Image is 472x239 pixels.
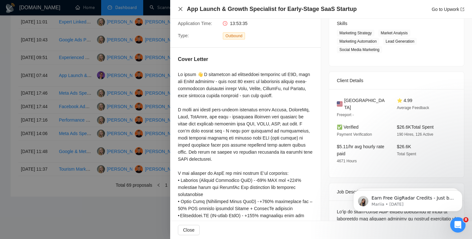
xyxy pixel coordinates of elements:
span: Marketing Automation [337,38,379,45]
span: Type: [178,33,189,38]
div: Job Description [337,183,456,201]
span: 4671 Hours [337,159,357,163]
span: Marketing Strategy [337,30,374,37]
span: ✅ Verified [337,124,359,130]
span: Skills [337,21,347,26]
div: Client Details [337,72,456,89]
span: export [460,7,464,11]
iframe: Intercom live chat [450,217,466,233]
span: Outbound [223,32,245,39]
span: Application Time: [178,21,212,26]
span: Payment Verification [337,132,372,137]
span: Lead Generation [383,38,417,45]
iframe: Intercom notifications message [344,177,472,222]
button: Close [178,6,183,12]
span: Average Feedback [397,106,429,110]
span: Market Analysis [378,30,410,37]
span: $26.6K Total Spent [397,124,433,130]
span: Freeport - [337,113,354,117]
span: Close [183,226,195,234]
span: 13:53:35 [230,21,248,26]
span: clock-circle [223,21,227,26]
img: 🇺🇸 [337,100,343,107]
h5: Cover Letter [178,55,208,63]
span: [GEOGRAPHIC_DATA] [344,97,387,111]
span: close [178,6,183,12]
span: Total Spent [397,152,416,156]
button: Close [178,225,200,235]
span: Social Media Marketing [337,46,382,53]
span: 190 Hires, 126 Active [397,132,433,137]
span: 8 [463,217,468,222]
span: $5.11/hr avg hourly rate paid [337,144,384,156]
h4: App Launch & Growth Specialist for Early-Stage SaaS Startup [187,5,357,13]
a: Go to Upworkexport [432,7,464,12]
span: $26.6K [397,144,411,149]
span: ⭐ 4.99 [397,98,412,103]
